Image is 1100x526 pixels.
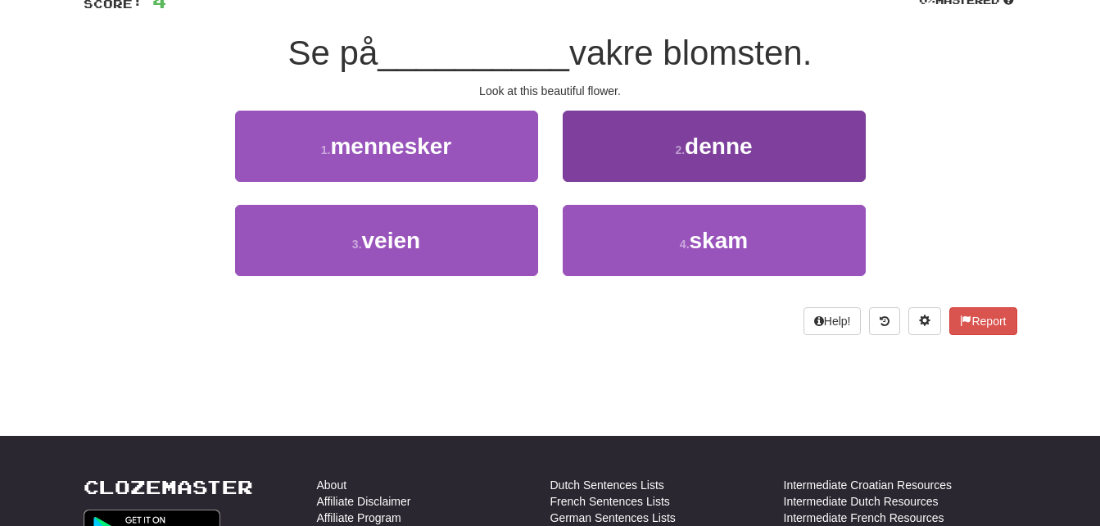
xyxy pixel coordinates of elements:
a: Affiliate Disclaimer [317,493,411,510]
a: German Sentences Lists [550,510,676,526]
a: French Sentences Lists [550,493,670,510]
div: Look at this beautiful flower. [84,83,1017,99]
button: 1.mennesker [235,111,538,182]
a: Intermediate Croatian Resources [784,477,952,493]
small: 2 . [675,143,685,156]
button: Round history (alt+y) [869,307,900,335]
a: Affiliate Program [317,510,401,526]
span: Se på [288,34,378,72]
span: veien [362,228,421,253]
span: skam [690,228,749,253]
a: Intermediate Dutch Resources [784,493,939,510]
span: denne [685,134,752,159]
a: Dutch Sentences Lists [550,477,664,493]
button: 3.veien [235,205,538,276]
a: Clozemaster [84,477,253,497]
a: Intermediate French Resources [784,510,944,526]
button: Help! [803,307,862,335]
button: 2.denne [563,111,866,182]
small: 4 . [680,238,690,251]
span: mennesker [330,134,451,159]
small: 1 . [321,143,331,156]
a: About [317,477,347,493]
button: 4.skam [563,205,866,276]
span: vakre blomsten. [569,34,812,72]
button: Report [949,307,1016,335]
small: 3 . [352,238,362,251]
span: __________ [378,34,569,72]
